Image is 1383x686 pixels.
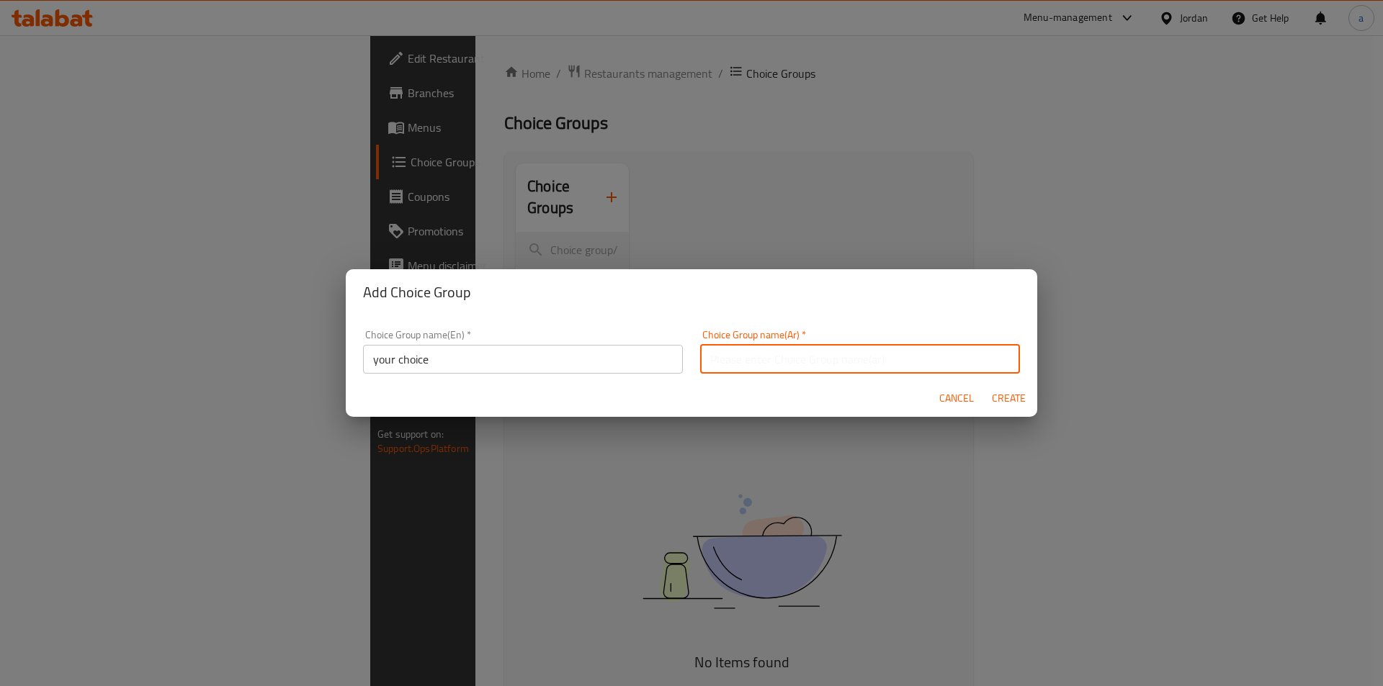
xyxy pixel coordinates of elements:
button: Create [985,385,1031,412]
input: Please enter Choice Group name(en) [363,345,683,374]
span: Create [991,389,1026,407]
span: Cancel [939,389,974,407]
input: Please enter Choice Group name(ar) [700,345,1020,374]
h2: Add Choice Group [363,281,1020,304]
button: Cancel [934,385,980,412]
